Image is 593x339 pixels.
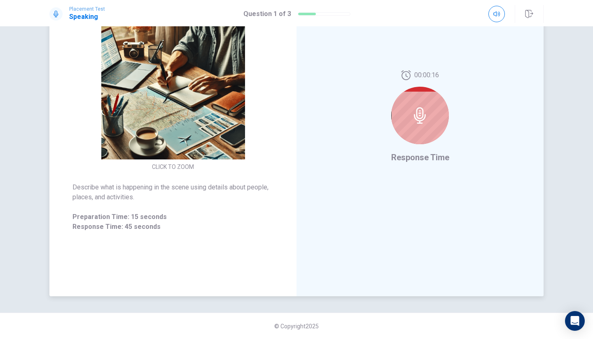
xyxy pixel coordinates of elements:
[565,311,585,331] div: Open Intercom Messenger
[69,12,105,22] h1: Speaking
[243,9,291,19] h1: Question 1 of 3
[414,70,439,80] span: 00:00:16
[274,323,319,330] span: © Copyright 2025
[72,222,273,232] span: Response Time: 45 seconds
[72,182,273,202] span: Describe what is happening in the scene using details about people, places, and activities.
[94,16,252,159] img: [object Object]
[391,152,449,162] span: Response Time
[69,6,105,12] span: Placement Test
[72,212,273,222] span: Preparation Time: 15 seconds
[149,161,197,173] button: CLICK TO ZOOM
